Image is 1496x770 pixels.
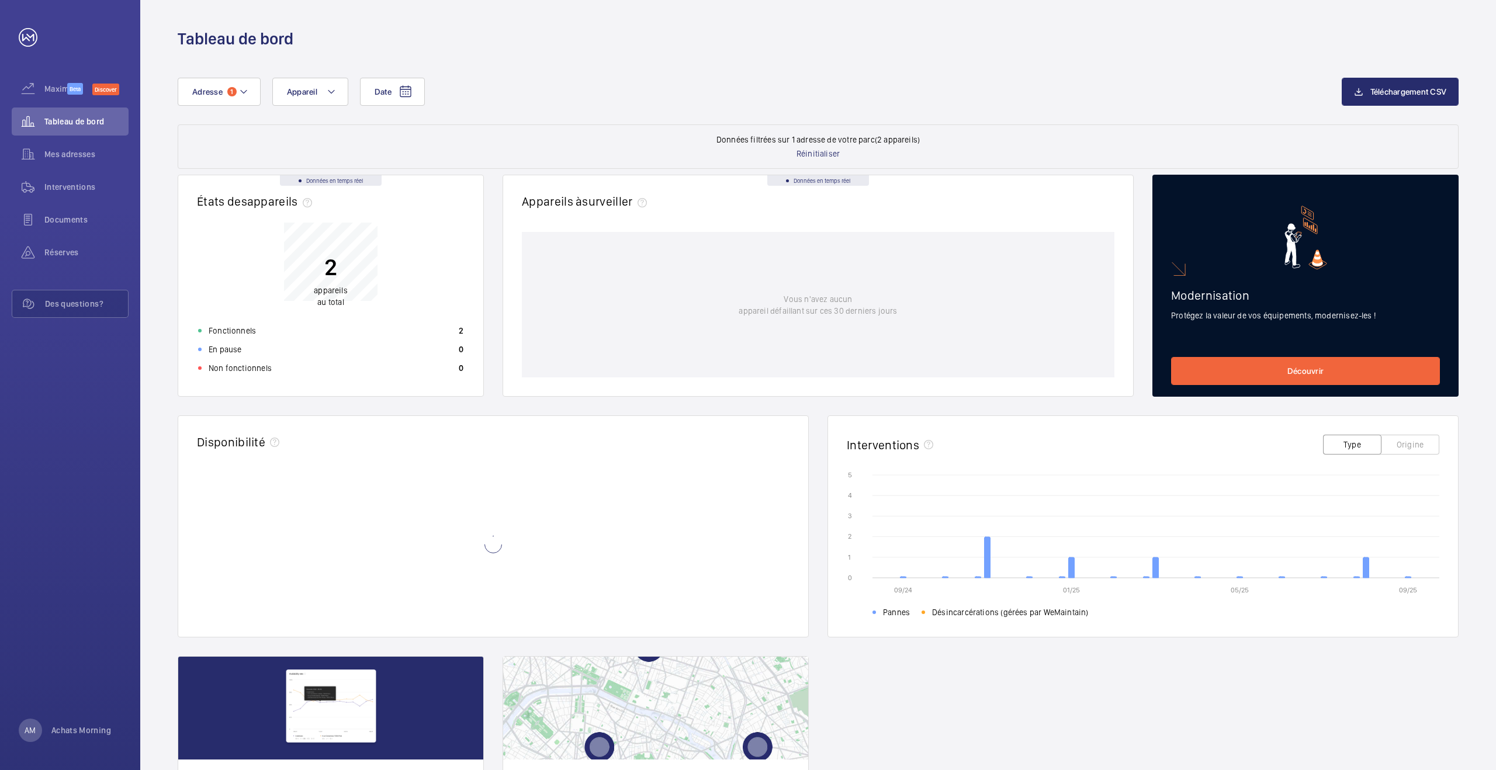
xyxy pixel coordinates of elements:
span: Réserves [44,247,129,258]
text: 5 [848,471,852,479]
span: Désincarcérations (gérées par WeMaintain) [932,606,1088,618]
text: 01/25 [1063,586,1080,594]
span: Tableau de bord [44,116,129,127]
p: Réinitialiser [797,148,840,159]
p: au total [314,285,348,308]
p: Achats Morning [51,724,111,736]
button: Origine [1381,435,1439,455]
h2: Disponibilité [197,435,265,449]
p: AM [25,724,36,736]
p: Fonctionnels [209,325,256,337]
text: 09/25 [1399,586,1417,594]
button: Adresse1 [178,78,261,106]
h1: Tableau de bord [178,28,293,50]
h2: Interventions [847,438,919,452]
h2: Appareils à [522,194,652,209]
span: Adresse [192,87,223,96]
text: 09/24 [894,586,912,594]
span: Téléchargement CSV [1370,87,1447,96]
span: appareils [247,194,317,209]
p: Données filtrées sur 1 adresse de votre parc (2 appareils) [716,134,920,145]
div: Données en temps réel [280,175,382,186]
span: Maximize [44,83,67,95]
span: Des questions? [45,298,128,310]
span: Mes adresses [44,148,129,160]
p: Non fonctionnels [209,362,272,374]
p: 0 [459,344,463,355]
span: Beta [67,83,83,95]
span: 1 [227,87,237,96]
div: Données en temps réel [767,175,869,186]
button: Appareil [272,78,348,106]
p: 2 [459,325,463,337]
h2: États des [197,194,317,209]
text: 05/25 [1231,586,1249,594]
p: 0 [459,362,463,374]
text: 0 [848,574,852,582]
span: Documents [44,214,129,226]
span: Date [375,87,392,96]
text: 4 [848,491,852,500]
span: surveiller [582,194,651,209]
img: marketing-card.svg [1284,206,1327,269]
span: Pannes [883,606,910,618]
text: 1 [848,553,851,561]
button: Date [360,78,425,106]
span: Discover [92,84,119,95]
span: Interventions [44,181,129,193]
span: appareils [314,286,348,295]
button: Type [1323,435,1381,455]
button: Téléchargement CSV [1342,78,1459,106]
h2: Modernisation [1171,288,1440,303]
a: Découvrir [1171,357,1440,385]
p: Vous n'avez aucun appareil défaillant sur ces 30 derniers jours [739,293,897,317]
p: 2 [314,252,348,282]
p: Protégez la valeur de vos équipements, modernisez-les ! [1171,310,1440,321]
span: Appareil [287,87,317,96]
text: 3 [848,512,852,520]
p: En pause [209,344,241,355]
text: 2 [848,532,851,540]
